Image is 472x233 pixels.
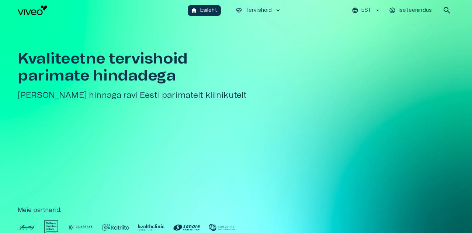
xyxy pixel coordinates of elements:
[200,7,217,14] p: Esileht
[442,6,451,15] span: search
[245,7,272,14] p: Tervishoid
[275,7,281,14] span: keyboard_arrow_down
[388,5,434,16] button: Iseteenindus
[18,206,454,215] p: Meie partnerid :
[233,5,285,16] button: ecg_heartTervishoidkeyboard_arrow_down
[440,3,454,18] button: open search modal
[18,6,47,15] img: Viveo logo
[236,7,242,14] span: ecg_heart
[188,5,221,16] button: homeEsileht
[18,50,257,84] h1: Kvaliteetne tervishoid parimate hindadega
[18,90,257,101] h5: [PERSON_NAME] hinnaga ravi Eesti parimatelt kliinikutelt
[351,5,382,16] button: EST
[18,6,185,15] a: Navigate to homepage
[399,7,432,14] p: Iseteenindus
[361,7,371,14] p: EST
[191,7,197,14] span: home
